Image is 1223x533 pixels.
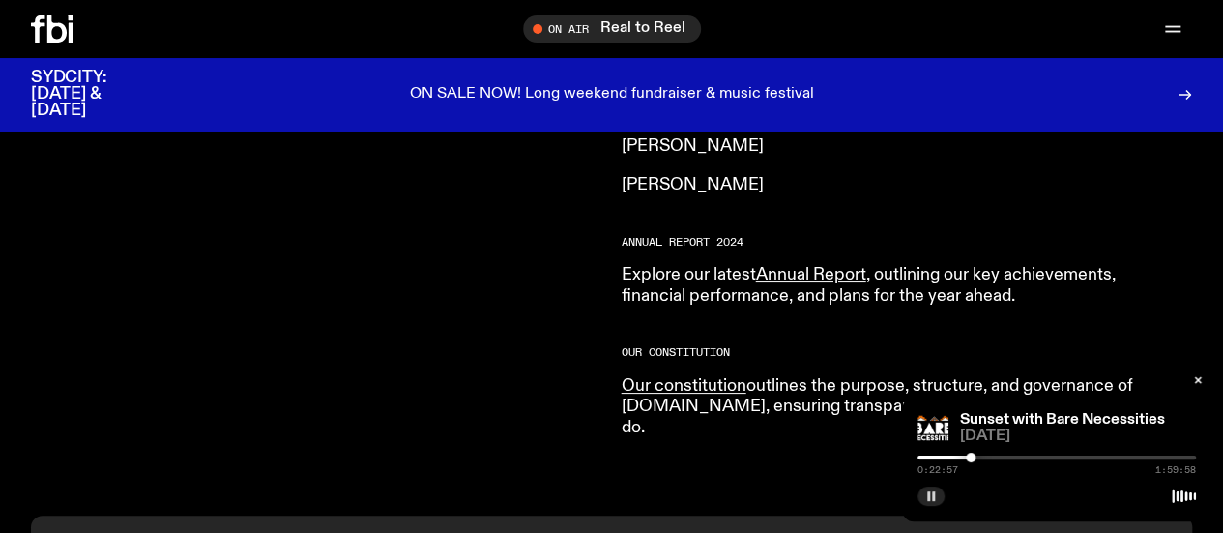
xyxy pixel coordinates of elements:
[622,237,1179,248] h2: Annual report 2024
[917,413,948,444] img: Bare Necessities
[1155,465,1196,475] span: 1:59:58
[917,465,958,475] span: 0:22:57
[756,266,866,283] a: Annual Report
[622,377,746,395] a: Our constitution
[523,15,701,43] button: On AirReal to Reel
[960,412,1165,428] a: Sunset with Bare Necessities
[410,86,814,104] p: ON SALE NOW! Long weekend fundraiser & music festival
[622,136,1179,158] p: [PERSON_NAME]
[960,429,1196,444] span: [DATE]
[31,70,155,119] h3: SYDCITY: [DATE] & [DATE]
[622,376,1179,439] p: outlines the purpose, structure, and governance of [DOMAIN_NAME], ensuring transparency and accou...
[622,265,1179,307] p: Explore our latest , outlining our key achievements, financial performance, and plans for the yea...
[622,175,1179,196] p: [PERSON_NAME]
[622,347,1179,358] h2: Our Constitution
